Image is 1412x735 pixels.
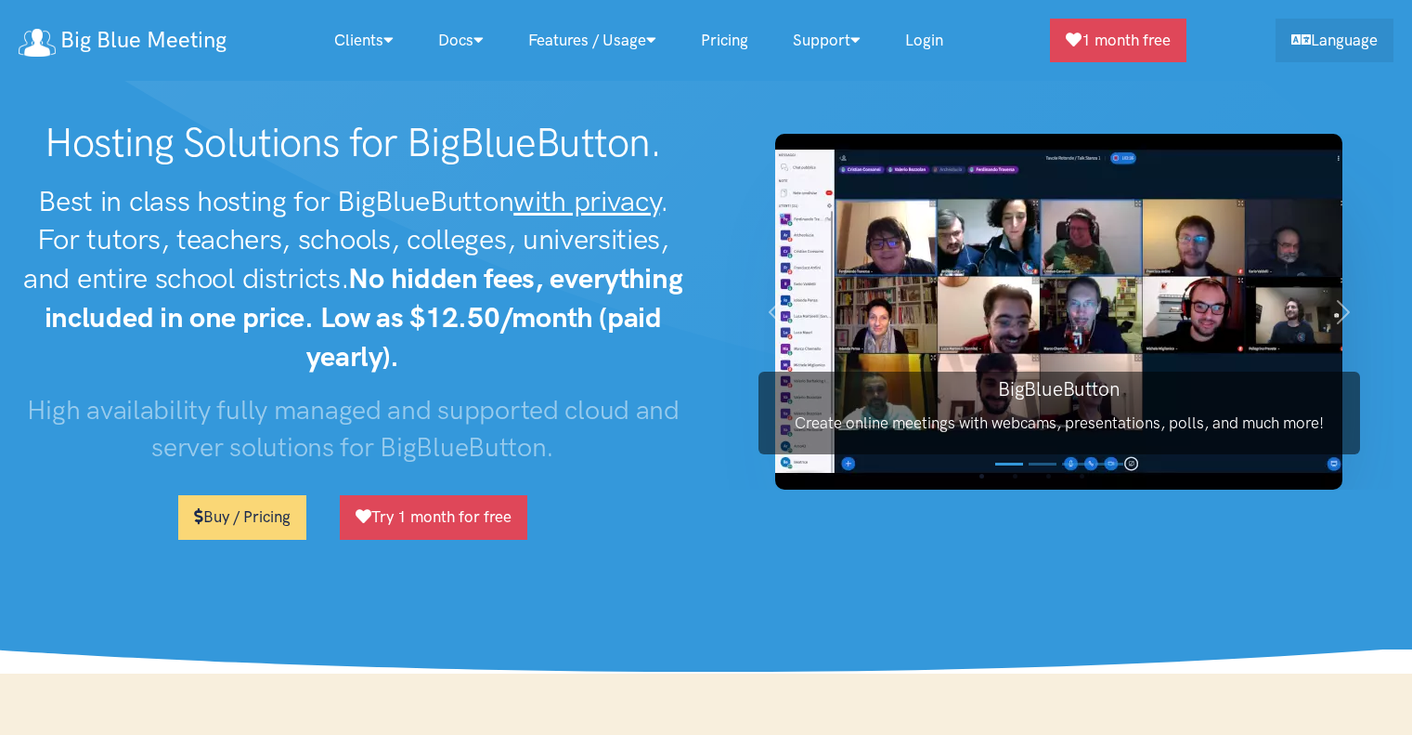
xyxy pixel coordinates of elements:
a: Docs [416,20,506,60]
a: Try 1 month for free [340,495,527,539]
img: BigBlueButton screenshot [775,134,1342,490]
a: Clients [312,20,416,60]
h1: Hosting Solutions for BigBlueButton. [19,119,688,167]
a: 1 month free [1050,19,1186,62]
u: with privacy [513,184,659,218]
a: Login [883,20,965,60]
a: Pricing [679,20,771,60]
a: Support [771,20,883,60]
a: Big Blue Meeting [19,20,227,60]
a: Language [1276,19,1393,62]
a: Buy / Pricing [178,495,306,539]
h2: Best in class hosting for BigBlueButton . For tutors, teachers, schools, colleges, universities, ... [19,182,688,376]
h3: BigBlueButton [758,375,1360,402]
p: Create online meetings with webcams, presentations, polls, and much more! [758,411,1360,436]
h3: High availability fully managed and supported cloud and server solutions for BigBlueButton. [19,391,688,466]
img: logo [19,29,56,57]
a: Features / Usage [506,20,679,60]
strong: No hidden fees, everything included in one price. Low as $12.50/month (paid yearly). [45,261,683,374]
